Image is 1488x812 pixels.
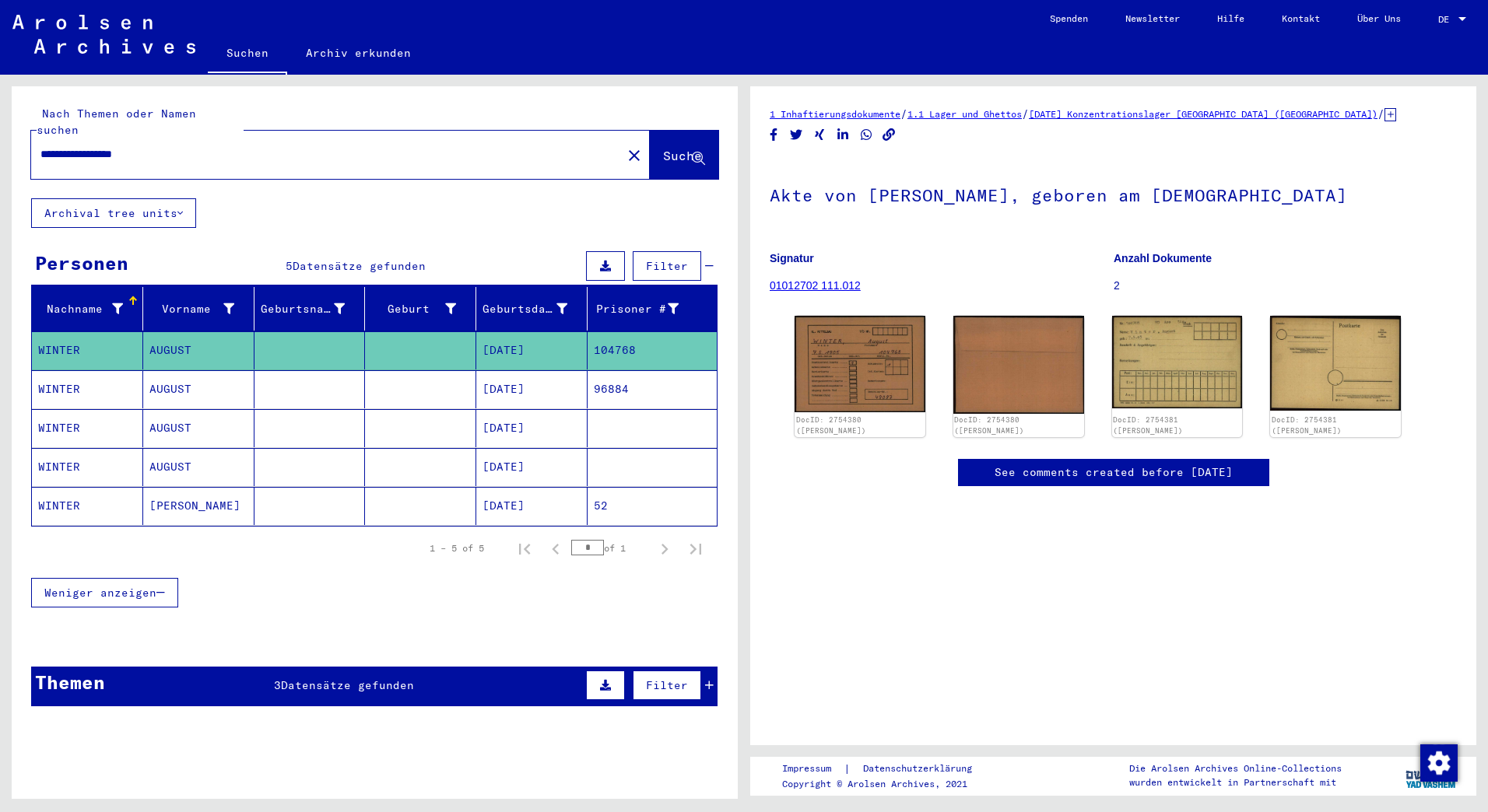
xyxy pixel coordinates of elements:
span: / [900,107,907,121]
mat-cell: [DATE] [476,448,588,486]
span: Suche [663,148,702,163]
b: Signatur [770,252,814,264]
mat-cell: AUGUST [143,409,254,447]
mat-cell: AUGUST [143,331,254,369]
img: yv_logo.png [1402,756,1461,795]
div: Geburtsdatum [483,296,587,321]
span: Filter [646,259,688,273]
mat-cell: [DATE] [476,409,588,447]
div: of 1 [571,541,649,555]
button: Filter [633,670,701,700]
div: Vorname [149,296,254,321]
div: Prisoner # [594,296,698,321]
mat-cell: WINTER [32,331,143,369]
div: Geburt‏ [371,301,456,317]
span: 3 [274,678,281,692]
mat-cell: [DATE] [476,370,588,408]
span: / [1022,107,1029,121]
button: Suche [650,131,718,179]
span: Filter [646,678,688,692]
mat-cell: WINTER [32,370,143,408]
a: DocID: 2754381 ([PERSON_NAME]) [1272,415,1342,435]
div: Geburtsname [261,296,365,321]
span: Datensätze gefunden [281,678,414,692]
div: Prisoner # [594,301,679,317]
div: Themen [35,668,105,696]
button: Share on Twitter [788,125,805,145]
a: DocID: 2754380 ([PERSON_NAME]) [954,415,1024,435]
button: Previous page [540,533,571,564]
span: Weniger anzeigen [44,586,156,600]
button: Share on LinkedIn [835,125,851,145]
div: Nachname [38,296,142,321]
img: 001.jpg [795,316,925,412]
div: Geburt‏ [371,296,476,321]
a: Archiv erkunden [287,34,430,72]
div: 1 – 5 of 5 [430,541,484,555]
mat-cell: AUGUST [143,370,254,408]
button: Weniger anzeigen [31,578,178,607]
mat-cell: [DATE] [476,487,588,525]
div: Geburtsname [261,301,346,317]
mat-cell: [DATE] [476,331,588,369]
p: Copyright © Arolsen Archives, 2021 [782,777,991,791]
h1: Akte von [PERSON_NAME], geboren am [DEMOGRAPHIC_DATA] [770,159,1457,228]
mat-label: Nach Themen oder Namen suchen [37,107,196,137]
div: Geburtsdatum [483,301,567,317]
p: 2 [1114,278,1457,294]
a: [DATE] Konzentrationslager [GEOGRAPHIC_DATA] ([GEOGRAPHIC_DATA]) [1029,108,1377,120]
mat-header-cell: Geburtsdatum [476,287,588,331]
div: | [782,761,991,777]
a: 01012702 111.012 [770,279,861,292]
button: Last page [680,533,711,564]
div: Nachname [38,301,123,317]
span: Datensätze gefunden [293,259,426,273]
p: Die Arolsen Archives Online-Collections [1129,761,1342,775]
span: 5 [286,259,293,273]
img: 002.jpg [953,316,1084,413]
button: Archival tree units [31,198,196,228]
a: DocID: 2754380 ([PERSON_NAME]) [796,415,866,435]
a: Datenschutzerklärung [851,761,991,777]
img: Arolsen_neg.svg [12,15,195,54]
span: / [1377,107,1384,121]
mat-cell: WINTER [32,409,143,447]
mat-cell: WINTER [32,487,143,525]
button: Share on Facebook [766,125,782,145]
mat-header-cell: Geburt‏ [365,287,476,331]
mat-header-cell: Prisoner # [588,287,717,331]
button: Share on Xing [812,125,828,145]
a: DocID: 2754381 ([PERSON_NAME]) [1113,415,1183,435]
a: Suchen [208,34,287,75]
img: 001.jpg [1112,316,1243,408]
img: Zustimmung ändern [1420,744,1458,782]
button: First page [509,533,540,564]
button: Clear [619,139,650,170]
a: 1.1 Lager und Ghettos [907,108,1022,120]
div: Personen [35,249,128,277]
button: Share on WhatsApp [858,125,875,145]
button: Next page [649,533,680,564]
mat-cell: 104768 [588,331,717,369]
mat-header-cell: Vorname [143,287,254,331]
mat-cell: 96884 [588,370,717,408]
mat-cell: WINTER [32,448,143,486]
div: Vorname [149,301,234,317]
span: DE [1438,14,1455,25]
b: Anzahl Dokumente [1114,252,1212,264]
mat-header-cell: Geburtsname [254,287,366,331]
p: wurden entwickelt in Partnerschaft mit [1129,775,1342,789]
mat-cell: 52 [588,487,717,525]
mat-icon: close [625,146,644,165]
mat-cell: [PERSON_NAME] [143,487,254,525]
button: Filter [633,251,701,281]
mat-cell: AUGUST [143,448,254,486]
mat-header-cell: Nachname [32,287,143,331]
a: Impressum [782,761,844,777]
button: Copy link [881,125,897,145]
a: 1 Inhaftierungsdokumente [770,108,900,120]
img: 002.jpg [1270,316,1401,411]
a: See comments created before [DATE] [995,464,1233,481]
